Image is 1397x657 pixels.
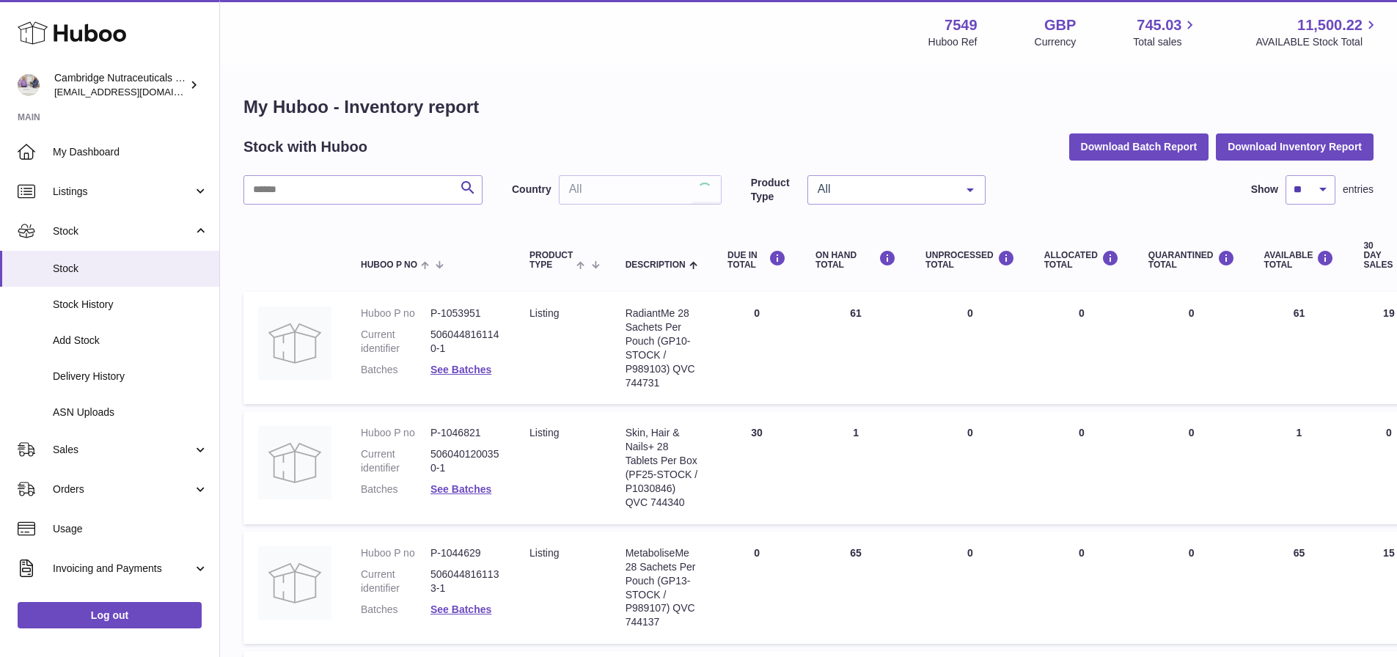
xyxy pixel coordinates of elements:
[1189,427,1195,438] span: 0
[1030,532,1134,644] td: 0
[727,250,786,270] div: DUE IN TOTAL
[1250,532,1349,644] td: 65
[53,405,208,419] span: ASN Uploads
[361,447,430,475] dt: Current identifier
[815,250,896,270] div: ON HAND Total
[53,562,193,576] span: Invoicing and Payments
[1264,250,1335,270] div: AVAILABLE Total
[258,546,331,620] img: product image
[53,370,208,383] span: Delivery History
[1255,15,1379,49] a: 11,500.22 AVAILABLE Stock Total
[512,183,551,197] label: Country
[1297,15,1363,35] span: 11,500.22
[1343,183,1374,197] span: entries
[361,603,430,617] dt: Batches
[1251,183,1278,197] label: Show
[928,35,978,49] div: Huboo Ref
[1216,133,1374,160] button: Download Inventory Report
[361,568,430,595] dt: Current identifier
[430,447,500,475] dd: 5060401200350-1
[53,262,208,276] span: Stock
[361,426,430,440] dt: Huboo P no
[53,145,208,159] span: My Dashboard
[54,71,186,99] div: Cambridge Nutraceuticals Ltd
[430,328,500,356] dd: 5060448161140-1
[361,307,430,320] dt: Huboo P no
[713,292,801,404] td: 0
[801,411,911,524] td: 1
[361,363,430,377] dt: Batches
[814,182,956,197] span: All
[1069,133,1209,160] button: Download Batch Report
[925,250,1015,270] div: UNPROCESSED Total
[911,292,1030,404] td: 0
[430,483,491,495] a: See Batches
[430,568,500,595] dd: 5060448161133-1
[626,546,698,629] div: MetaboliseMe 28 Sachets Per Pouch (GP13-STOCK / P989107) QVC 744137
[1133,15,1198,49] a: 745.03 Total sales
[430,426,500,440] dd: P-1046821
[430,307,500,320] dd: P-1053951
[243,95,1374,119] h1: My Huboo - Inventory report
[1250,292,1349,404] td: 61
[1189,547,1195,559] span: 0
[801,532,911,644] td: 65
[529,251,573,270] span: Product Type
[53,522,208,536] span: Usage
[258,426,331,499] img: product image
[1133,35,1198,49] span: Total sales
[430,364,491,375] a: See Batches
[529,307,559,319] span: listing
[1044,15,1076,35] strong: GBP
[53,298,208,312] span: Stock History
[1044,250,1119,270] div: ALLOCATED Total
[945,15,978,35] strong: 7549
[529,427,559,438] span: listing
[751,176,800,204] label: Product Type
[430,603,491,615] a: See Batches
[18,74,40,96] img: qvc@camnutra.com
[713,532,801,644] td: 0
[430,546,500,560] dd: P-1044629
[1035,35,1077,49] div: Currency
[53,224,193,238] span: Stock
[1250,411,1349,524] td: 1
[53,334,208,348] span: Add Stock
[801,292,911,404] td: 61
[1189,307,1195,319] span: 0
[18,602,202,628] a: Log out
[529,547,559,559] span: listing
[1255,35,1379,49] span: AVAILABLE Stock Total
[1030,411,1134,524] td: 0
[911,532,1030,644] td: 0
[713,411,801,524] td: 30
[626,426,698,509] div: Skin, Hair & Nails+ 28 Tablets Per Box (PF25-STOCK / P1030846) QVC 744340
[243,137,367,157] h2: Stock with Huboo
[1030,292,1134,404] td: 0
[361,546,430,560] dt: Huboo P no
[53,443,193,457] span: Sales
[258,307,331,380] img: product image
[361,482,430,496] dt: Batches
[911,411,1030,524] td: 0
[361,328,430,356] dt: Current identifier
[626,260,686,270] span: Description
[54,86,216,98] span: [EMAIL_ADDRESS][DOMAIN_NAME]
[1137,15,1181,35] span: 745.03
[53,185,193,199] span: Listings
[53,482,193,496] span: Orders
[626,307,698,389] div: RadiantMe 28 Sachets Per Pouch (GP10-STOCK / P989103) QVC 744731
[1148,250,1235,270] div: QUARANTINED Total
[361,260,417,270] span: Huboo P no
